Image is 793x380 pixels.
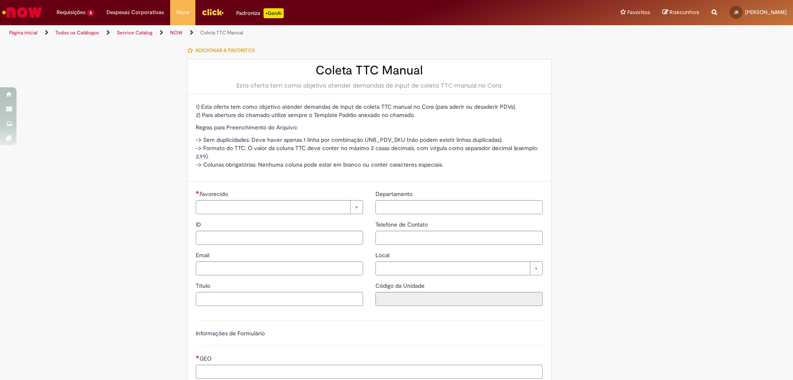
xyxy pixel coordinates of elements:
a: Todos os Catálogos [55,29,99,36]
a: Service Catalog [117,29,152,36]
span: Necessários [196,355,199,358]
p: 1) Esta oferta tem como objetivo atender demandas de input de coleta TTC manual no Cora (para ade... [196,103,543,119]
span: Necessários [196,191,199,194]
img: ServiceNow [1,4,43,21]
span: Local [375,251,391,259]
span: More [176,8,189,17]
span: ID [196,221,203,228]
a: Página inicial [9,29,38,36]
input: Telefone de Contato [375,231,543,245]
input: Código da Unidade [375,292,543,306]
label: Informações de Formulário [196,330,265,337]
input: Email [196,261,363,275]
span: 8 [87,10,94,17]
img: click_logo_yellow_360x200.png [202,6,224,18]
input: GEO [196,365,543,379]
a: Rascunhos [662,9,699,17]
a: Limpar campo Local [375,261,543,275]
span: Despesas Corporativas [107,8,164,17]
div: Esta oferta tem como objetivo atender demandas de input de coleta TTC manual no Cora [196,81,543,90]
span: Rascunhos [670,8,699,16]
label: Somente leitura - Código da Unidade [375,282,426,290]
span: JR [734,10,738,15]
span: Favoritos [627,8,650,17]
span: [PERSON_NAME] [745,9,787,16]
a: NOW [170,29,183,36]
p: -> Sem duplicidades: Deve haver apenas 1 linha por combinação UNB_PDV_SKU (não podem existir linh... [196,136,543,169]
h2: Coleta TTC Manual [196,64,543,77]
span: Adicionar a Favoritos [195,47,255,54]
div: Padroniza [236,8,284,18]
input: Departamento [375,200,543,214]
a: Limpar campo Favorecido [196,200,363,214]
button: Adicionar a Favoritos [187,42,259,59]
span: Departamento [375,190,414,198]
span: Necessários - Favorecido [199,190,230,198]
span: Requisições [57,8,85,17]
input: ID [196,231,363,245]
input: Título [196,292,363,306]
span: GEO [199,355,213,362]
p: +GenAi [264,8,284,18]
span: Email [196,251,211,259]
ul: Trilhas de página [6,25,522,41]
p: Regras para Preenchimento do Arquivo: [196,123,543,131]
span: Título [196,282,212,289]
span: Telefone de Contato [375,221,430,228]
span: Somente leitura - Código da Unidade [375,282,426,289]
a: Coleta TTC Manual [200,29,243,36]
